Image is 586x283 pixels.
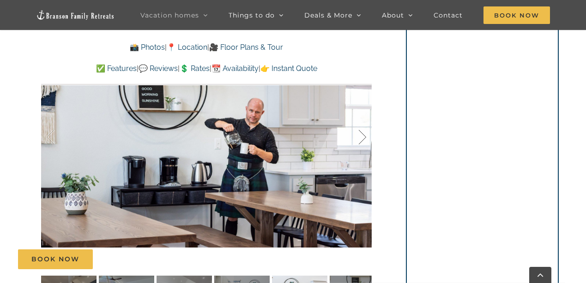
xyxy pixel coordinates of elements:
a: 📆 Availability [211,64,259,73]
span: About [382,12,404,18]
span: Vacation homes [140,12,199,18]
a: 💲 Rates [180,64,210,73]
p: | | | | [41,63,372,75]
span: Book Now [31,255,79,263]
img: Branson Family Retreats Logo [36,10,115,20]
span: Book Now [483,6,550,24]
a: 📸 Photos [130,43,165,52]
p: | | [41,41,372,53]
a: 👉 Instant Quote [260,64,317,73]
a: 🎥 Floor Plans & Tour [209,43,283,52]
span: Contact [434,12,463,18]
a: 📍 Location [167,43,207,52]
a: ✅ Features [96,64,137,73]
span: Things to do [229,12,275,18]
span: Deals & More [304,12,352,18]
a: Book Now [18,249,93,269]
a: 💬 Reviews [139,64,178,73]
